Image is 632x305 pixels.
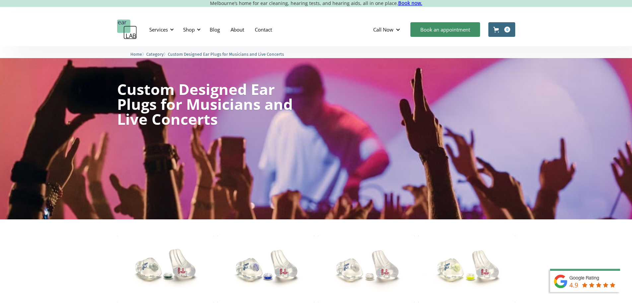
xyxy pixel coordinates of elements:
div: 0 [504,27,510,33]
div: Shop [179,20,203,39]
h1: Custom Designed Ear Plugs for Musicians and Live Concerts [117,82,294,126]
span: Custom Designed Ear Plugs for Musicians and Live Concerts [168,52,284,57]
li: 〉 [130,51,146,58]
span: Category [146,52,164,57]
li: 〉 [146,51,168,58]
div: Services [149,26,168,33]
div: Call Now [373,26,393,33]
div: Services [145,20,176,39]
a: Custom Designed Ear Plugs for Musicians and Live Concerts [168,51,284,57]
img: ACS Pro 10 [117,236,214,302]
div: Shop [183,26,195,33]
span: Home [130,52,142,57]
a: Home [130,51,142,57]
a: Contact [249,20,277,39]
div: Call Now [368,20,407,39]
img: ACS Pro 15 [217,236,315,302]
a: Book an appointment [410,22,480,37]
a: home [117,20,137,39]
img: ACS Pro 17 [318,236,415,302]
a: Category [146,51,164,57]
a: Open cart [488,22,515,37]
img: ACS Pro 20 [418,236,515,302]
a: About [225,20,249,39]
a: Blog [204,20,225,39]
